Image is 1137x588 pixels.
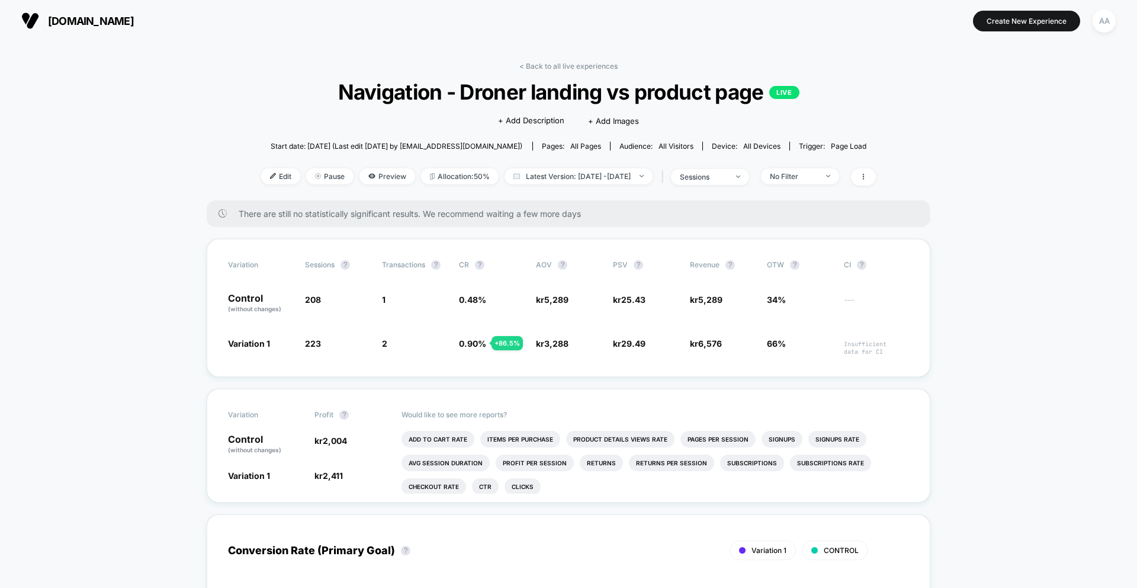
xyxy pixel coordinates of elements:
[314,410,333,419] span: Profit
[770,172,817,181] div: No Filter
[505,478,541,495] li: Clicks
[228,446,281,453] span: (without changes)
[270,173,276,179] img: edit
[306,168,354,184] span: Pause
[751,546,786,555] span: Variation 1
[558,260,567,270] button: ?
[659,168,671,186] span: |
[613,338,645,349] span: kr
[228,471,270,481] span: Variation 1
[844,340,909,356] span: Insufficient data for CI
[640,175,644,177] img: end
[401,546,410,555] button: ?
[513,173,520,179] img: calendar
[826,175,830,177] img: end
[505,168,653,184] span: Latest Version: [DATE] - [DATE]
[431,260,441,270] button: ?
[459,295,486,305] span: 0.48 %
[323,471,343,481] span: 2,411
[315,173,321,179] img: end
[239,209,907,219] span: There are still no statistically significant results. We recommend waiting a few more days
[305,338,321,349] span: 223
[769,86,799,99] p: LIVE
[767,260,832,270] span: OTW
[261,168,300,184] span: Edit
[459,338,486,349] span: 0.90 %
[588,116,639,126] span: + Add Images
[720,455,784,471] li: Subscriptions
[314,436,347,446] span: kr
[790,260,799,270] button: ?
[725,260,735,270] button: ?
[619,142,693,151] div: Audience:
[544,295,568,305] span: 5,289
[402,455,490,471] li: Avg Session Duration
[228,293,293,314] p: Control
[305,260,335,269] span: Sessions
[570,142,601,151] span: all pages
[580,455,623,471] li: Returns
[767,338,786,349] span: 66%
[228,338,270,349] span: Variation 1
[382,260,425,269] span: Transactions
[659,142,693,151] span: All Visitors
[621,338,645,349] span: 29.49
[698,295,722,305] span: 5,289
[844,296,909,314] span: ---
[690,338,722,349] span: kr
[634,260,643,270] button: ?
[472,478,499,495] li: Ctr
[743,142,781,151] span: all devices
[831,142,866,151] span: Page Load
[680,431,756,448] li: Pages Per Session
[475,260,484,270] button: ?
[536,260,552,269] span: AOV
[613,295,645,305] span: kr
[21,12,39,30] img: Visually logo
[402,410,910,419] p: Would like to see more reports?
[305,295,321,305] span: 208
[536,295,568,305] span: kr
[314,471,343,481] span: kr
[402,478,466,495] li: Checkout Rate
[542,142,601,151] div: Pages:
[844,260,909,270] span: CI
[48,15,134,27] span: [DOMAIN_NAME]
[228,434,303,455] p: Control
[767,295,786,305] span: 34%
[566,431,675,448] li: Product Details Views Rate
[808,431,866,448] li: Signups Rate
[536,338,568,349] span: kr
[736,175,740,178] img: end
[702,142,789,151] span: Device:
[359,168,415,184] span: Preview
[421,168,499,184] span: Allocation: 50%
[228,260,293,270] span: Variation
[544,338,568,349] span: 3,288
[459,260,469,269] span: CR
[857,260,866,270] button: ?
[492,336,523,350] div: + 86.5 %
[1089,9,1119,33] button: AA
[519,62,618,71] a: < Back to all live experiences
[271,142,522,151] span: Start date: [DATE] (Last edit [DATE] by [EMAIL_ADDRESS][DOMAIN_NAME])
[228,410,293,420] span: Variation
[339,410,349,420] button: ?
[323,436,347,446] span: 2,004
[790,455,871,471] li: Subscriptions Rate
[18,11,137,30] button: [DOMAIN_NAME]
[292,79,845,104] span: Navigation - Droner landing vs product page
[690,295,722,305] span: kr
[973,11,1080,31] button: Create New Experience
[402,431,474,448] li: Add To Cart Rate
[382,338,387,349] span: 2
[762,431,802,448] li: Signups
[613,260,628,269] span: PSV
[824,546,859,555] span: CONTROL
[228,305,281,312] span: (without changes)
[498,115,564,127] span: + Add Description
[496,455,574,471] li: Profit Per Session
[698,338,722,349] span: 6,576
[382,295,386,305] span: 1
[799,142,866,151] div: Trigger:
